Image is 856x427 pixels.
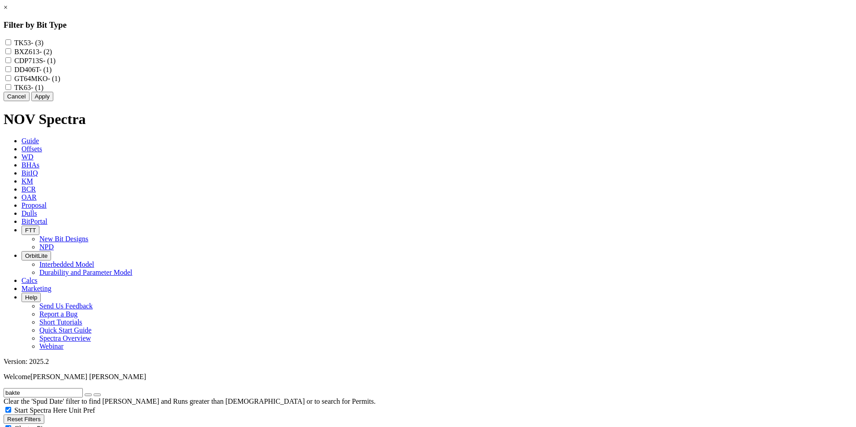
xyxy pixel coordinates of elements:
[21,185,36,193] span: BCR
[39,326,91,334] a: Quick Start Guide
[39,269,133,276] a: Durability and Parameter Model
[31,84,43,91] span: - (1)
[14,406,67,414] span: Start Spectra Here
[21,218,47,225] span: BitPortal
[14,84,43,91] label: TK63
[43,57,56,64] span: - (1)
[31,92,53,101] button: Apply
[4,358,852,366] div: Version: 2025.2
[21,169,38,177] span: BitIQ
[4,4,8,11] a: ×
[68,406,95,414] span: Unit Pref
[31,39,43,47] span: - (3)
[14,39,43,47] label: TK53
[21,201,47,209] span: Proposal
[39,48,52,56] span: - (2)
[25,294,37,301] span: Help
[14,57,56,64] label: CDP713S
[4,414,44,424] button: Reset Filters
[39,243,54,251] a: NPD
[39,310,77,318] a: Report a Bug
[4,92,30,101] button: Cancel
[39,66,51,73] span: - (1)
[39,260,94,268] a: Interbedded Model
[21,177,33,185] span: KM
[14,66,51,73] label: DD406T
[25,227,36,234] span: FTT
[39,318,82,326] a: Short Tutorials
[21,161,39,169] span: BHAs
[14,48,52,56] label: BXZ613
[39,302,93,310] a: Send Us Feedback
[21,209,37,217] span: Dulls
[48,75,60,82] span: - (1)
[39,235,88,243] a: New Bit Designs
[21,137,39,145] span: Guide
[21,153,34,161] span: WD
[21,193,37,201] span: OAR
[21,145,42,153] span: Offsets
[4,388,83,397] input: Search
[4,373,852,381] p: Welcome
[39,342,64,350] a: Webinar
[39,334,91,342] a: Spectra Overview
[4,397,376,405] span: Clear the 'Spud Date' filter to find [PERSON_NAME] and Runs greater than [DEMOGRAPHIC_DATA] or to...
[25,252,47,259] span: OrbitLite
[21,277,38,284] span: Calcs
[4,20,852,30] h3: Filter by Bit Type
[30,373,146,380] span: [PERSON_NAME] [PERSON_NAME]
[21,285,51,292] span: Marketing
[14,75,60,82] label: GT64MKO
[4,111,852,128] h1: NOV Spectra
